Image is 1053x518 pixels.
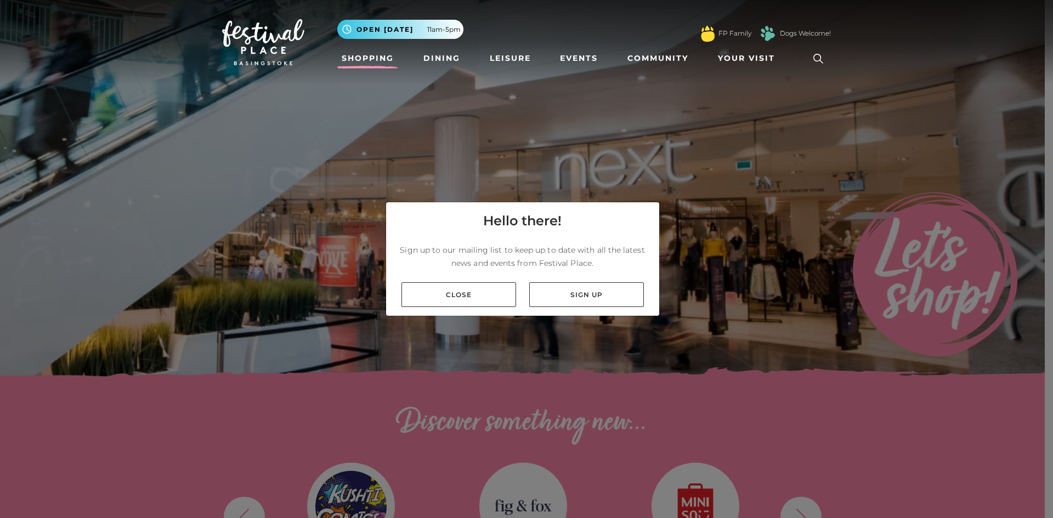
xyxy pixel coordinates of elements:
span: Open [DATE] [356,25,414,35]
a: Sign up [529,282,644,307]
span: Your Visit [718,53,775,64]
a: Your Visit [714,48,785,69]
a: FP Family [718,29,751,38]
h4: Hello there! [483,211,562,231]
a: Dogs Welcome! [780,29,831,38]
p: Sign up to our mailing list to keep up to date with all the latest news and events from Festival ... [395,243,650,270]
img: Festival Place Logo [222,19,304,65]
button: Open [DATE] 11am-5pm [337,20,463,39]
a: Leisure [485,48,535,69]
a: Shopping [337,48,398,69]
a: Events [556,48,602,69]
a: Close [401,282,516,307]
a: Dining [419,48,465,69]
span: 11am-5pm [427,25,461,35]
a: Community [623,48,693,69]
